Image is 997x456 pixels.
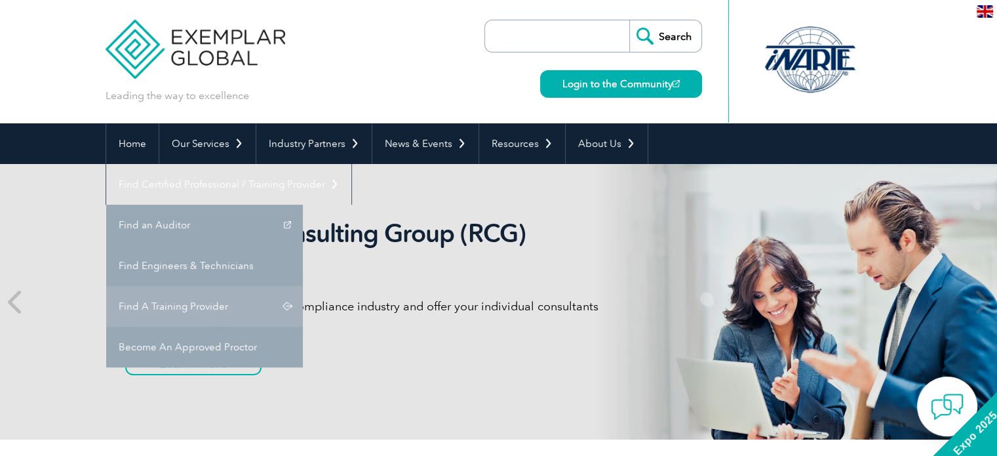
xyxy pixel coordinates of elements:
[931,390,964,423] img: contact-chat.png
[479,123,565,164] a: Resources
[673,80,680,87] img: open_square.png
[106,123,159,164] a: Home
[977,5,993,18] img: en
[106,245,303,286] a: Find Engineers & Technicians
[106,286,303,327] a: Find A Training Provider
[540,70,702,98] a: Login to the Community
[106,89,249,103] p: Leading the way to excellence
[125,299,617,330] p: Gain global recognition in the compliance industry and offer your individual consultants professi...
[106,164,351,205] a: Find Certified Professional / Training Provider
[566,123,648,164] a: About Us
[106,205,303,245] a: Find an Auditor
[106,327,303,367] a: Become An Approved Proctor
[125,218,617,279] h2: Recognized Consulting Group (RCG) program
[159,123,256,164] a: Our Services
[372,123,479,164] a: News & Events
[629,20,701,52] input: Search
[256,123,372,164] a: Industry Partners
